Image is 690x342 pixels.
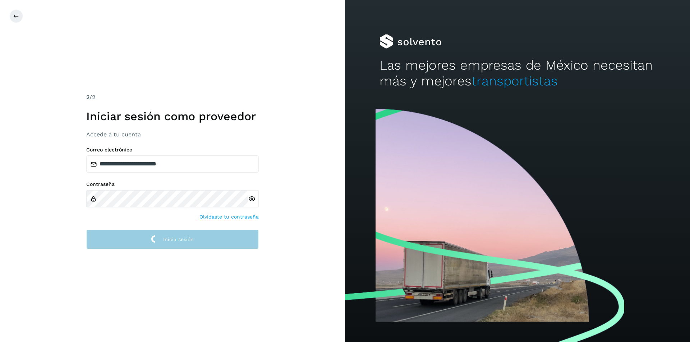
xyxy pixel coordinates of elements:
label: Contraseña [86,181,259,187]
span: Inicia sesión [163,237,194,242]
h1: Iniciar sesión como proveedor [86,109,259,123]
h3: Accede a tu cuenta [86,131,259,138]
span: 2 [86,94,89,100]
label: Correo electrónico [86,147,259,153]
h2: Las mejores empresas de México necesitan más y mejores [379,57,655,89]
button: Inicia sesión [86,229,259,249]
div: /2 [86,93,259,102]
a: Olvidaste tu contraseña [199,213,259,221]
span: transportistas [471,73,558,89]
